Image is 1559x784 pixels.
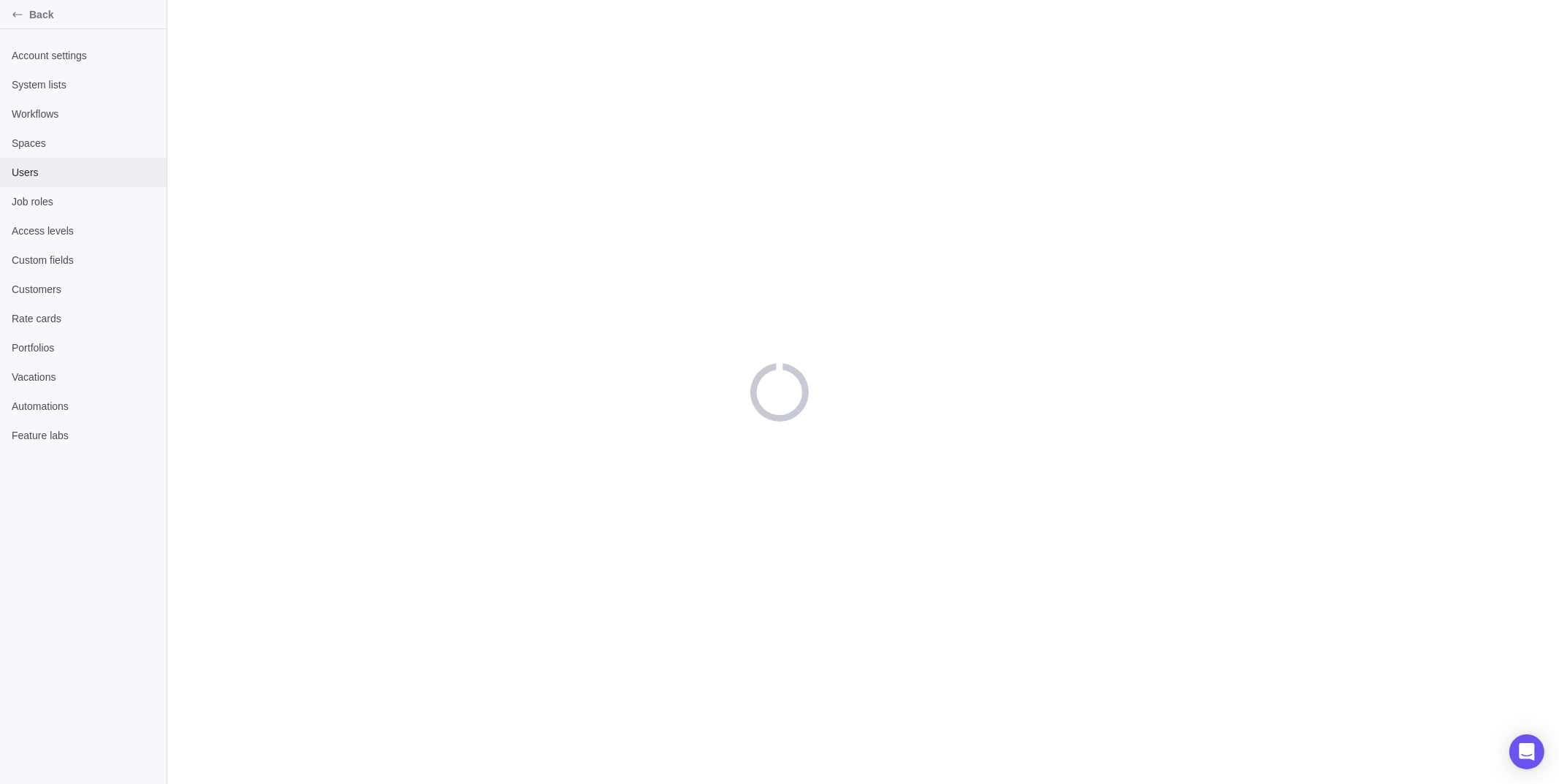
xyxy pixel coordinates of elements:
span: Portfolios [12,340,155,355]
span: System lists [12,77,155,92]
span: Back [29,7,161,22]
span: Vacations [12,370,155,384]
span: Feature labs [12,428,155,443]
span: Job roles [12,194,155,209]
div: loading [750,363,809,422]
span: Customers [12,282,155,297]
span: Automations [12,399,155,414]
span: Users [12,165,155,180]
span: Rate cards [12,311,155,326]
span: Custom fields [12,253,155,267]
span: Access levels [12,224,155,238]
span: Account settings [12,48,155,63]
span: Spaces [12,136,155,151]
span: Workflows [12,107,155,121]
div: Open Intercom Messenger [1509,734,1544,769]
